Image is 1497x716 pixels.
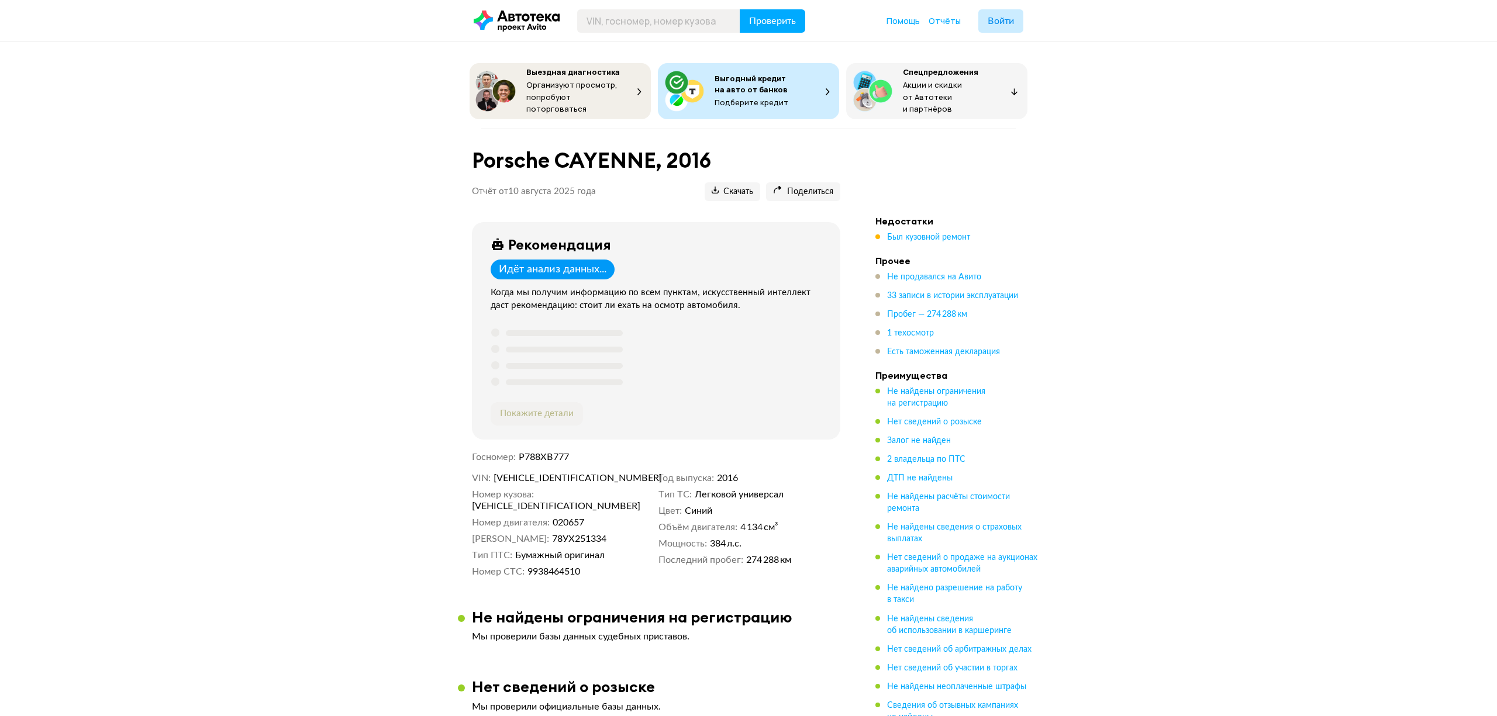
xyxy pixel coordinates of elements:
span: 9938464510 [527,566,580,577]
dt: Мощность [658,538,707,549]
span: 4 134 см³ [740,521,778,533]
div: Рекомендация [508,236,611,252]
a: Отчёты [929,15,961,27]
dt: Тип ТС [658,489,692,500]
span: Р788ХВ777 [519,452,569,462]
h4: Недостатки [875,215,1039,227]
span: 1 техосмотр [887,329,934,337]
span: Подберите кредит [715,97,788,108]
span: Не найдены сведения об использовании в каршеринге [887,615,1012,635]
span: Скачать [712,186,753,198]
span: Поделиться [773,186,833,198]
dt: Номер кузова [472,489,534,500]
span: Был кузовной ремонт [887,233,970,241]
dt: Год выпуска [658,472,714,484]
span: Проверить [749,16,796,26]
span: Есть таможенная декларация [887,348,1000,356]
span: 33 записи в истории эксплуатации [887,292,1018,300]
span: 2 владельца по ПТС [887,455,965,464]
span: [VEHICLE_IDENTIFICATION_NUMBER] [494,472,628,484]
span: Пробег — 274 288 км [887,310,967,319]
h3: Нет сведений о розыске [472,677,655,696]
span: Нет сведений о розыске [887,418,982,426]
span: 78УХ251334 [552,533,606,545]
dt: Последний пробег [658,554,743,566]
dt: [PERSON_NAME] [472,533,549,545]
span: 020657 [553,517,584,528]
span: Акции и скидки от Автотеки и партнёров [903,79,962,114]
h4: Прочее [875,255,1039,267]
span: 2016 [717,472,738,484]
button: Проверить [740,9,805,33]
a: Помощь [887,15,920,27]
span: Нет сведений о продаже на аукционах аварийных автомобилей [887,554,1037,573]
div: Когда мы получим информацию по всем пунктам, искусственный интеллект даст рекомендацию: стоит ли ... [491,286,826,312]
span: Отчёты [929,15,961,26]
span: Не продавался на Авито [887,273,981,281]
span: Не найдены ограничения на регистрацию [887,388,985,407]
span: 274 288 км [746,554,791,566]
span: [VEHICLE_IDENTIFICATION_NUMBER] [472,500,606,512]
span: Не найдены сведения о страховых выплатах [887,523,1022,543]
span: Не найдены расчёты стоимости ремонта [887,493,1010,513]
span: Покажите детали [500,409,574,418]
dt: Тип ПТС [472,549,512,561]
button: Поделиться [766,182,840,201]
dt: Номер двигателя [472,517,550,528]
span: Спецпредложения [903,67,978,77]
span: Нет сведений об арбитражных делах [887,645,1032,653]
h3: Не найдены ограничения на регистрацию [472,608,792,626]
dt: Объём двигателя [658,521,737,533]
p: Отчёт от 10 августа 2025 года [472,186,596,198]
button: Скачать [705,182,760,201]
div: Идёт анализ данных... [499,263,606,276]
button: Войти [978,9,1023,33]
span: Войти [988,16,1014,26]
span: Не найдено разрешение на работу в такси [887,584,1022,604]
h4: Преимущества [875,369,1039,381]
h1: Porsche CAYENNE, 2016 [472,148,840,173]
p: Мы проверили базы данных судебных приставов. [472,631,840,642]
span: Нет сведений об участии в торгах [887,664,1017,672]
button: СпецпредложенияАкции и скидки от Автотеки и партнёров [846,63,1027,119]
button: Выгодный кредит на авто от банковПодберите кредит [658,63,839,119]
span: Организуют просмотр, попробуют поторговаться [526,79,618,114]
p: Мы проверили официальные базы данных. [472,701,840,712]
span: Синий [685,505,712,517]
dt: Номер СТС [472,566,525,577]
dt: Цвет [658,505,682,517]
span: Выездная диагностика [526,67,620,77]
button: Покажите детали [491,402,583,426]
span: Выгодный кредит на авто от банков [715,73,788,95]
button: Выездная диагностикаОрганизуют просмотр, попробуют поторговаться [470,63,651,119]
span: Не найдены неоплаченные штрафы [887,683,1026,691]
span: Легковой универсал [695,489,784,500]
span: Бумажный оригинал [515,549,605,561]
span: Помощь [887,15,920,26]
dt: VIN [472,472,491,484]
input: VIN, госномер, номер кузова [577,9,740,33]
span: Залог не найден [887,437,951,445]
span: ДТП не найдены [887,474,953,482]
dt: Госномер [472,451,516,463]
span: 384 л.с. [710,538,741,549]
